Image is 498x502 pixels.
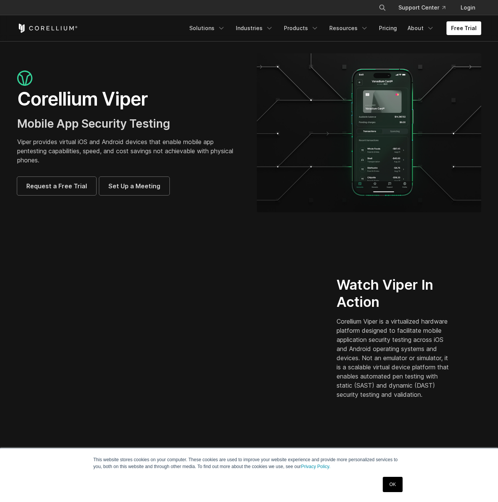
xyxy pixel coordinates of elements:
a: Login [454,1,481,14]
a: Solutions [185,21,230,35]
a: About [403,21,439,35]
p: This website stores cookies on your computer. These cookies are used to improve your website expe... [93,456,405,470]
a: Resources [325,21,373,35]
span: Request a Free Trial [26,181,87,191]
a: Privacy Policy. [301,464,330,469]
a: Support Center [392,1,451,14]
a: Industries [231,21,278,35]
p: Viper provides virtual iOS and Android devices that enable mobile app pentesting capabilities, sp... [17,137,242,165]
a: Pricing [374,21,401,35]
h1: Corellium Viper [17,88,242,111]
a: Free Trial [446,21,481,35]
img: viper_hero [257,53,481,212]
img: viper_icon_large [17,71,32,86]
a: Products [279,21,323,35]
h2: Watch Viper In Action [337,276,452,311]
a: Request a Free Trial [17,177,96,195]
a: OK [383,477,402,492]
span: Set Up a Meeting [108,181,160,191]
a: Corellium Home [17,24,78,33]
div: Navigation Menu [369,1,481,14]
span: Mobile App Security Testing [17,117,170,130]
p: Corellium Viper is a virtualized hardware platform designed to facilitate mobile application secu... [337,317,452,399]
div: Navigation Menu [185,21,481,35]
button: Search [376,1,389,14]
a: Set Up a Meeting [99,177,169,195]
